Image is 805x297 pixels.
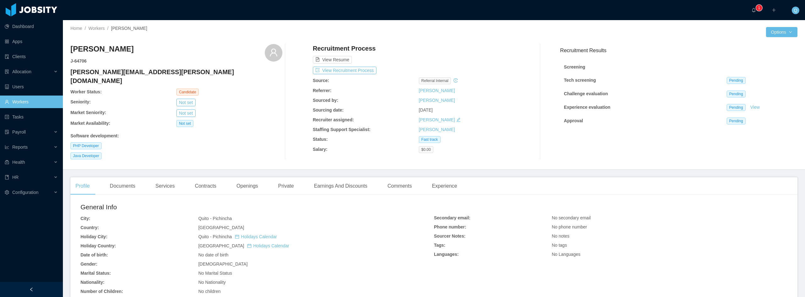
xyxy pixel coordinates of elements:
span: No secondary email [552,215,591,220]
button: icon: file-textView Resume [313,56,352,63]
span: No phone number [552,224,587,229]
button: icon: exportView Recruitment Process [313,67,376,74]
span: Java Developer [70,152,102,159]
b: Nationality: [80,280,104,285]
span: [GEOGRAPHIC_DATA] [198,225,244,230]
b: Date of birth: [80,252,108,257]
a: View [748,105,762,110]
h3: [PERSON_NAME] [70,44,134,54]
b: Languages: [434,252,459,257]
strong: J- 64706 [70,58,86,63]
div: Documents [105,177,140,195]
span: No notes [552,234,569,239]
b: Market Availability: [70,121,110,126]
a: Workers [88,26,105,31]
strong: Challenge evaluation [564,91,608,96]
span: Pending [727,118,746,124]
span: No Nationality [198,280,226,285]
span: $0.00 [419,146,433,153]
span: Not set [176,120,193,127]
a: icon: appstoreApps [5,35,58,48]
span: No children [198,289,221,294]
span: Quito - Pichincha [198,234,277,239]
i: icon: calendar [247,244,252,248]
span: No date of birth [198,252,229,257]
h3: Recruitment Results [560,47,797,54]
a: icon: robotUsers [5,80,58,93]
a: icon: calendarHolidays Calendar [235,234,277,239]
i: icon: medicine-box [5,160,9,164]
div: Services [150,177,180,195]
button: Not set [176,109,195,117]
span: Reports [12,145,28,150]
div: Experience [427,177,462,195]
p: 1 [758,5,760,11]
i: icon: plus [772,8,776,12]
span: / [85,26,86,31]
button: Not set [176,99,195,106]
strong: Experience evaluation [564,105,610,110]
span: No Languages [552,252,580,257]
i: icon: user [269,48,278,57]
div: No tags [552,242,787,249]
div: Earnings And Discounts [309,177,372,195]
i: icon: book [5,175,9,179]
b: Software development : [70,133,119,138]
h4: [PERSON_NAME][EMAIL_ADDRESS][PERSON_NAME][DOMAIN_NAME] [70,68,282,85]
i: icon: calendar [235,234,239,239]
button: Optionsicon: down [766,27,797,37]
a: icon: auditClients [5,50,58,63]
span: Pending [727,104,746,111]
i: icon: line-chart [5,145,9,149]
strong: Screening [564,64,585,69]
a: icon: pie-chartDashboard [5,20,58,33]
b: Holiday Country: [80,243,116,248]
b: Staffing Support Specialist: [313,127,371,132]
a: icon: profileTasks [5,111,58,123]
span: HR [12,175,19,180]
i: icon: file-protect [5,130,9,134]
b: Status: [313,137,328,142]
div: Comments [382,177,417,195]
span: Health [12,160,25,165]
span: [PERSON_NAME] [111,26,147,31]
h2: General Info [80,202,434,212]
b: Number of Children: [80,289,123,294]
b: Sourcer Notes: [434,234,465,239]
i: icon: history [453,78,458,83]
span: No Marital Status [198,271,232,276]
a: icon: userWorkers [5,96,58,108]
div: Profile [70,177,95,195]
strong: Approval [564,118,583,123]
b: Holiday City: [80,234,108,239]
span: Pending [727,77,746,84]
b: Country: [80,225,99,230]
a: [PERSON_NAME] [419,127,455,132]
span: Quito - Pichincha [198,216,232,221]
b: Recruiter assigned: [313,117,354,122]
div: Openings [231,177,263,195]
span: Candidate [176,89,199,96]
b: City: [80,216,90,221]
i: icon: solution [5,69,9,74]
i: icon: setting [5,190,9,195]
b: Gender: [80,261,97,267]
a: [PERSON_NAME] [419,117,455,122]
b: Sourcing date: [313,107,344,113]
b: Marital Status: [80,271,111,276]
a: Home [70,26,82,31]
strong: Tech screening [564,78,596,83]
div: Contracts [190,177,221,195]
a: [PERSON_NAME] [419,88,455,93]
b: Secondary email: [434,215,470,220]
a: icon: exportView Recruitment Process [313,68,376,73]
span: Payroll [12,129,26,135]
b: Source: [313,78,329,83]
a: [PERSON_NAME] [419,98,455,103]
b: Phone number: [434,224,466,229]
i: icon: edit [456,118,461,122]
i: icon: bell [752,8,756,12]
b: Worker Status: [70,89,102,94]
span: [GEOGRAPHIC_DATA] [198,243,289,248]
b: Seniority: [70,99,91,104]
